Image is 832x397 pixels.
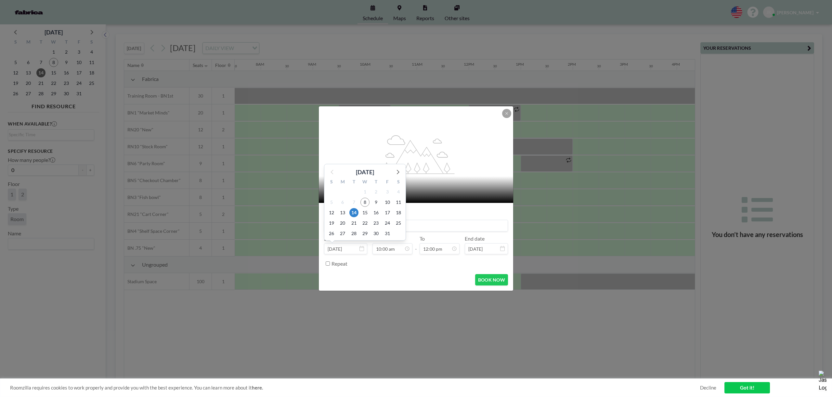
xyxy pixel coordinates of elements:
button: BOOK NOW [475,274,508,285]
span: Saturday, October 4, 2025 [394,187,403,196]
span: Thursday, October 30, 2025 [371,229,381,238]
h2: RN20 "New" [327,181,506,191]
span: Friday, October 24, 2025 [383,218,392,228]
span: Wednesday, October 1, 2025 [360,187,370,196]
div: S [393,178,404,187]
span: Wednesday, October 29, 2025 [360,229,370,238]
div: T [348,178,359,187]
span: Thursday, October 16, 2025 [371,208,381,217]
span: Sunday, October 26, 2025 [327,229,336,238]
span: Tuesday, October 7, 2025 [349,198,358,207]
span: - [415,238,417,252]
span: Monday, October 6, 2025 [338,198,347,207]
span: Sunday, October 5, 2025 [327,198,336,207]
span: Friday, October 10, 2025 [383,198,392,207]
span: Tuesday, October 14, 2025 [349,208,358,217]
div: [DATE] [356,167,374,177]
span: Monday, October 27, 2025 [338,229,347,238]
span: Friday, October 17, 2025 [383,208,392,217]
span: Saturday, October 25, 2025 [394,218,403,228]
span: Friday, October 3, 2025 [383,187,392,196]
span: Wednesday, October 8, 2025 [360,198,370,207]
a: Got it! [724,382,770,393]
span: Thursday, October 9, 2025 [371,198,381,207]
span: Sunday, October 19, 2025 [327,218,336,228]
span: Monday, October 20, 2025 [338,218,347,228]
span: Roomzilla requires cookies to work properly and provide you with the best experience. You can lea... [10,385,700,391]
span: Saturday, October 11, 2025 [394,198,403,207]
span: Thursday, October 23, 2025 [371,218,381,228]
label: End date [465,235,485,242]
g: flex-grow: 1.2; [378,135,455,174]
span: Monday, October 13, 2025 [338,208,347,217]
a: Decline [700,385,716,391]
span: Sunday, October 12, 2025 [327,208,336,217]
span: Wednesday, October 22, 2025 [360,218,370,228]
span: Friday, October 31, 2025 [383,229,392,238]
span: Tuesday, October 28, 2025 [349,229,358,238]
div: S [326,178,337,187]
input: Jessie's reservation [324,220,508,231]
div: F [382,178,393,187]
a: here. [252,385,263,390]
div: M [337,178,348,187]
span: Tuesday, October 21, 2025 [349,218,358,228]
span: Thursday, October 2, 2025 [371,187,381,196]
span: Saturday, October 18, 2025 [394,208,403,217]
span: Wednesday, October 15, 2025 [360,208,370,217]
label: Repeat [331,260,347,267]
div: T [370,178,382,187]
div: W [359,178,370,187]
label: To [420,235,425,242]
